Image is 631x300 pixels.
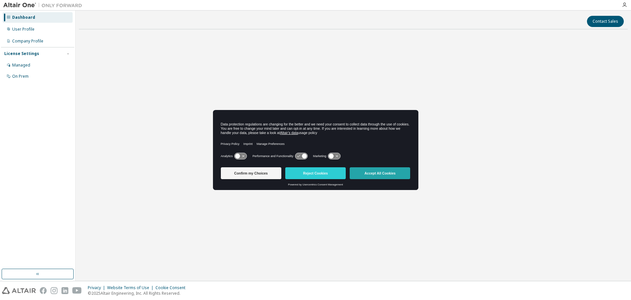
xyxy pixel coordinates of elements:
button: Contact Sales [587,16,624,27]
img: linkedin.svg [61,287,68,294]
img: Altair One [3,2,85,9]
div: Dashboard [12,15,35,20]
div: Website Terms of Use [107,285,155,290]
div: License Settings [4,51,39,56]
img: youtube.svg [72,287,82,294]
div: User Profile [12,27,35,32]
div: Privacy [88,285,107,290]
div: Company Profile [12,39,43,44]
img: altair_logo.svg [2,287,36,294]
div: Managed [12,63,30,68]
div: Cookie Consent [155,285,189,290]
div: On Prem [12,74,29,79]
img: facebook.svg [40,287,47,294]
img: instagram.svg [51,287,58,294]
p: © 2025 Altair Engineering, Inc. All Rights Reserved. [88,290,189,296]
